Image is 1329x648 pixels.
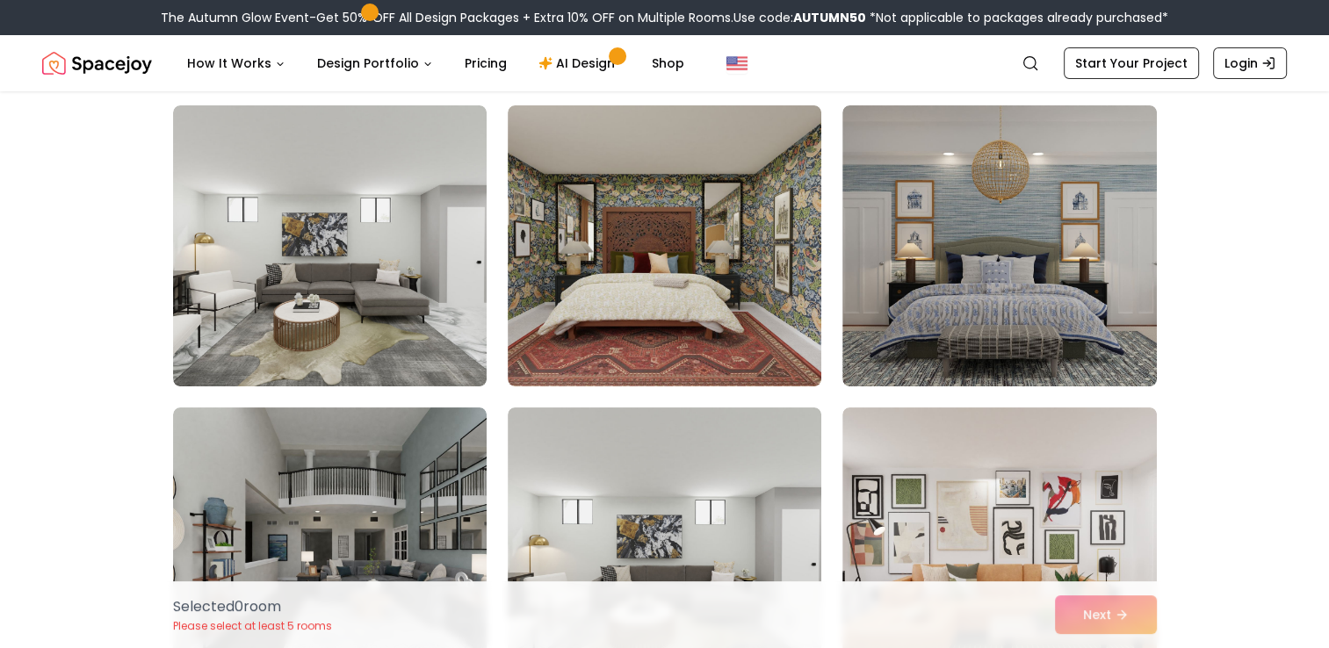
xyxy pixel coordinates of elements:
img: Room room-3 [842,105,1156,386]
a: Login [1213,47,1287,79]
img: United States [726,53,748,74]
nav: Main [173,46,698,81]
a: AI Design [524,46,634,81]
a: Spacejoy [42,46,152,81]
a: Pricing [451,46,521,81]
button: How It Works [173,46,300,81]
span: *Not applicable to packages already purchased* [866,9,1168,26]
img: Spacejoy Logo [42,46,152,81]
img: Room room-2 [508,105,821,386]
p: Selected 0 room [173,596,332,617]
a: Shop [638,46,698,81]
span: Use code: [733,9,866,26]
a: Start Your Project [1064,47,1199,79]
nav: Global [42,35,1287,91]
p: Please select at least 5 rooms [173,619,332,633]
div: The Autumn Glow Event-Get 50% OFF All Design Packages + Extra 10% OFF on Multiple Rooms. [161,9,1168,26]
button: Design Portfolio [303,46,447,81]
b: AUTUMN50 [793,9,866,26]
img: Room room-1 [173,105,487,386]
